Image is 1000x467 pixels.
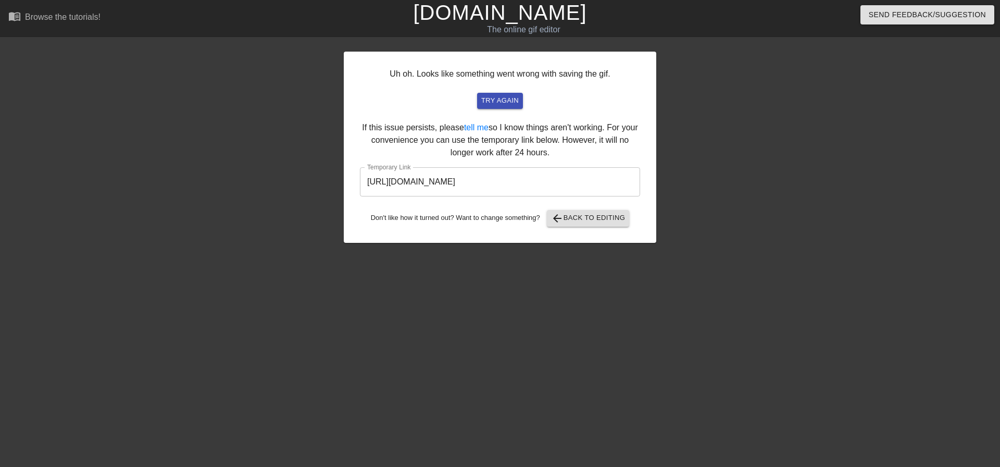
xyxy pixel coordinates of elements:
[464,123,489,132] a: tell me
[477,93,523,109] button: try again
[8,10,101,26] a: Browse the tutorials!
[360,210,640,227] div: Don't like how it turned out? Want to change something?
[339,23,709,36] div: The online gif editor
[360,167,640,196] input: bare
[25,13,101,21] div: Browse the tutorials!
[551,212,626,225] span: Back to Editing
[344,52,656,243] div: Uh oh. Looks like something went wrong with saving the gif. If this issue persists, please so I k...
[551,212,564,225] span: arrow_back
[8,10,21,22] span: menu_book
[860,5,994,24] button: Send Feedback/Suggestion
[413,1,586,24] a: [DOMAIN_NAME]
[547,210,630,227] button: Back to Editing
[869,8,986,21] span: Send Feedback/Suggestion
[481,95,519,107] span: try again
